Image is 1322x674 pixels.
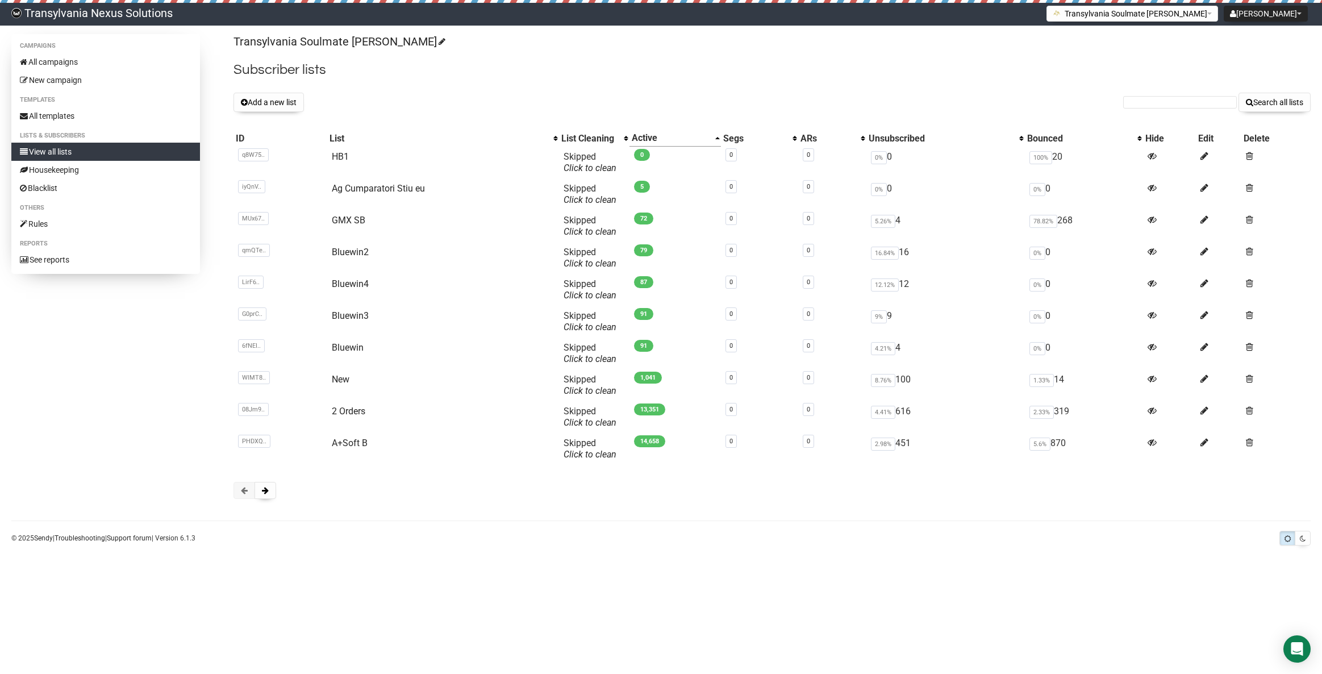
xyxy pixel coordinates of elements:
[634,435,665,447] span: 14,658
[332,406,365,417] a: 2 Orders
[564,194,616,205] a: Click to clean
[238,307,266,321] span: G0prC..
[330,133,548,144] div: List
[564,258,616,269] a: Click to clean
[723,133,787,144] div: Segs
[1025,130,1143,147] th: Bounced: No sort applied, activate to apply an ascending sort
[1053,9,1062,18] img: 1.png
[807,215,810,222] a: 0
[332,247,369,257] a: Bluewin2
[11,179,200,197] a: Blacklist
[729,342,733,350] a: 0
[238,403,269,416] span: 08Jm9..
[871,438,895,451] span: 2.98%
[11,39,200,53] li: Campaigns
[634,213,653,224] span: 72
[233,60,1311,80] h2: Subscriber lists
[869,133,1014,144] div: Unsubscribed
[1196,130,1241,147] th: Edit: No sort applied, sorting is disabled
[807,278,810,286] a: 0
[238,244,270,257] span: qmQTe..
[1244,133,1308,144] div: Delete
[11,251,200,269] a: See reports
[1224,6,1308,22] button: [PERSON_NAME]
[1046,6,1218,22] button: Transylvania Soulmate [PERSON_NAME]
[866,147,1025,178] td: 0
[866,210,1025,242] td: 4
[55,534,105,542] a: Troubleshooting
[332,374,349,385] a: New
[564,449,616,460] a: Click to clean
[564,226,616,237] a: Click to clean
[1238,93,1311,112] button: Search all lists
[564,247,616,269] span: Skipped
[564,322,616,332] a: Click to clean
[11,532,195,544] p: © 2025 | | | Version 6.1.3
[1025,178,1143,210] td: 0
[634,308,653,320] span: 91
[11,201,200,215] li: Others
[332,215,365,226] a: GMX SB
[11,107,200,125] a: All templates
[1029,438,1050,451] span: 5.6%
[729,310,733,318] a: 0
[11,71,200,89] a: New campaign
[564,290,616,301] a: Click to clean
[238,212,269,225] span: MUx67..
[1025,338,1143,369] td: 0
[1029,374,1054,387] span: 1.33%
[1025,306,1143,338] td: 0
[871,278,899,292] span: 12.12%
[564,374,616,396] span: Skipped
[332,310,369,321] a: Bluewin3
[1025,401,1143,433] td: 319
[564,278,616,301] span: Skipped
[807,151,810,159] a: 0
[564,310,616,332] span: Skipped
[564,342,616,364] span: Skipped
[564,163,616,173] a: Click to clean
[807,406,810,413] a: 0
[1198,133,1238,144] div: Edit
[866,130,1025,147] th: Unsubscribed: No sort applied, activate to apply an ascending sort
[332,278,369,289] a: Bluewin4
[800,133,855,144] div: ARs
[236,133,325,144] div: ID
[1029,406,1054,419] span: 2.33%
[632,132,710,144] div: Active
[1029,278,1045,292] span: 0%
[11,93,200,107] li: Templates
[729,438,733,445] a: 0
[559,130,629,147] th: List Cleaning: No sort applied, activate to apply an ascending sort
[871,151,887,164] span: 0%
[1027,133,1132,144] div: Bounced
[807,374,810,381] a: 0
[11,53,200,71] a: All campaigns
[564,215,616,237] span: Skipped
[807,310,810,318] a: 0
[238,148,269,161] span: q8W75..
[11,237,200,251] li: Reports
[11,215,200,233] a: Rules
[1029,310,1045,323] span: 0%
[634,181,650,193] span: 5
[866,338,1025,369] td: 4
[1029,247,1045,260] span: 0%
[634,403,665,415] span: 13,351
[1029,183,1045,196] span: 0%
[871,342,895,355] span: 4.21%
[866,433,1025,465] td: 451
[1025,242,1143,274] td: 0
[1025,369,1143,401] td: 14
[871,215,895,228] span: 5.26%
[11,8,22,18] img: 586cc6b7d8bc403f0c61b981d947c989
[564,151,616,173] span: Skipped
[871,406,895,419] span: 4.41%
[1029,215,1057,228] span: 78.82%
[34,534,53,542] a: Sendy
[238,435,270,448] span: PHDXQ..
[729,215,733,222] a: 0
[1029,151,1052,164] span: 100%
[1025,210,1143,242] td: 268
[866,401,1025,433] td: 616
